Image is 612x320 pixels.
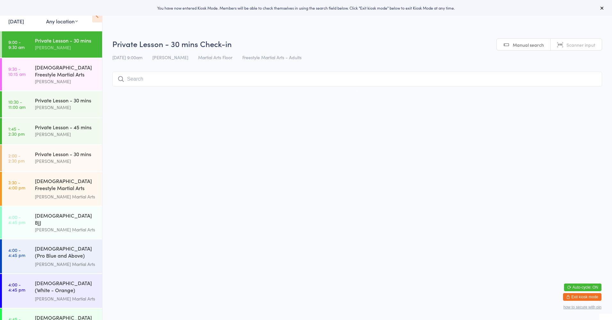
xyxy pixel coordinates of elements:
time: 10:30 - 11:00 am [8,99,26,109]
time: 9:30 - 10:15 am [8,66,26,76]
div: Any location [46,18,78,25]
h2: Private Lesson - 30 mins Check-in [112,38,602,49]
div: [DEMOGRAPHIC_DATA] Freestyle Martial Arts [35,64,97,78]
div: Private Lesson - 30 mins [35,97,97,104]
time: 2:00 - 2:30 pm [8,153,25,163]
button: Auto-cycle: ON [564,284,601,291]
a: 9:00 -9:30 amPrivate Lesson - 30 mins[PERSON_NAME] [2,31,102,58]
div: [DEMOGRAPHIC_DATA] (White - Orange) Freestyle Martial Arts [35,279,97,295]
button: Exit kiosk mode [563,293,601,301]
time: 3:30 - 4:00 pm [8,180,25,190]
div: [PERSON_NAME] [35,78,97,85]
div: [PERSON_NAME] Martial Arts [35,193,97,200]
div: [DEMOGRAPHIC_DATA] (Pro Blue and Above) Freestyle Martial Arts [35,245,97,260]
div: [PERSON_NAME] [35,157,97,165]
span: Freestyle Martial Arts - Adults [242,54,302,60]
div: [DEMOGRAPHIC_DATA] Freestyle Martial Arts (Little Heroes) [35,177,97,193]
a: 2:00 -2:30 pmPrivate Lesson - 30 mins[PERSON_NAME] [2,145,102,171]
button: how to secure with pin [563,305,601,309]
a: 1:45 -2:30 pmPrivate Lesson - 45 mins[PERSON_NAME] [2,118,102,144]
div: [DEMOGRAPHIC_DATA] BJJ [35,212,97,226]
a: 4:00 -4:45 pm[DEMOGRAPHIC_DATA] BJJ[PERSON_NAME] Martial Arts [2,206,102,239]
time: 4:00 - 4:45 pm [8,282,25,292]
div: You have now entered Kiosk Mode. Members will be able to check themselves in using the search fie... [10,5,602,11]
div: [PERSON_NAME] [35,131,97,138]
a: 10:30 -11:00 amPrivate Lesson - 30 mins[PERSON_NAME] [2,91,102,117]
a: 4:00 -4:45 pm[DEMOGRAPHIC_DATA] (White - Orange) Freestyle Martial Arts[PERSON_NAME] Martial Arts [2,274,102,308]
div: Private Lesson - 45 mins [35,124,97,131]
a: 3:30 -4:00 pm[DEMOGRAPHIC_DATA] Freestyle Martial Arts (Little Heroes)[PERSON_NAME] Martial Arts [2,172,102,206]
time: 4:00 - 4:45 pm [8,247,25,258]
div: [PERSON_NAME] Martial Arts [35,260,97,268]
span: Scanner input [567,42,595,48]
div: [PERSON_NAME] [35,44,97,51]
time: 4:00 - 4:45 pm [8,214,25,225]
a: 4:00 -4:45 pm[DEMOGRAPHIC_DATA] (Pro Blue and Above) Freestyle Martial Arts[PERSON_NAME] Martial ... [2,239,102,273]
div: [PERSON_NAME] Martial Arts [35,295,97,302]
div: Private Lesson - 30 mins [35,150,97,157]
span: [DATE] 9:00am [112,54,142,60]
time: 9:00 - 9:30 am [8,39,25,50]
div: [PERSON_NAME] [35,104,97,111]
span: Martial Arts Floor [198,54,232,60]
input: Search [112,72,602,86]
div: [PERSON_NAME] Martial Arts [35,226,97,233]
time: 1:45 - 2:30 pm [8,126,25,136]
span: [PERSON_NAME] [152,54,188,60]
div: Private Lesson - 30 mins [35,37,97,44]
a: 9:30 -10:15 am[DEMOGRAPHIC_DATA] Freestyle Martial Arts[PERSON_NAME] [2,58,102,91]
span: Manual search [513,42,544,48]
a: [DATE] [8,18,24,25]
